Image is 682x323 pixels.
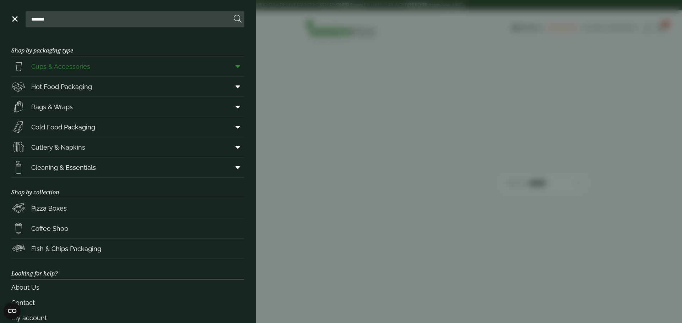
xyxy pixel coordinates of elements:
[31,204,67,213] span: Pizza Boxes
[31,244,101,254] span: Fish & Chips Packaging
[11,259,244,279] h3: Looking for help?
[4,302,21,319] button: Open CMP widget
[31,163,96,172] span: Cleaning & Essentials
[11,201,26,215] img: Pizza_boxes.svg
[11,198,244,218] a: Pizza Boxes
[11,100,26,114] img: Paper_carriers.svg
[11,97,244,117] a: Bags & Wraps
[11,280,244,295] a: About Us
[11,79,26,94] img: Deli_box.svg
[11,36,244,56] h3: Shop by packaging type
[11,218,244,238] a: Coffee Shop
[11,221,26,235] img: HotDrink_paperCup.svg
[11,239,244,258] a: Fish & Chips Packaging
[31,82,92,91] span: Hot Food Packaging
[11,137,244,157] a: Cutlery & Napkins
[11,178,244,198] h3: Shop by collection
[11,157,244,177] a: Cleaning & Essentials
[11,120,26,134] img: Sandwich_box.svg
[11,59,26,73] img: PintNhalf_cup.svg
[11,56,244,76] a: Cups & Accessories
[11,117,244,137] a: Cold Food Packaging
[11,77,244,96] a: Hot Food Packaging
[11,160,26,174] img: open-wipe.svg
[31,224,68,233] span: Coffee Shop
[31,122,95,132] span: Cold Food Packaging
[11,241,26,256] img: FishNchip_box.svg
[31,102,73,112] span: Bags & Wraps
[11,295,244,310] a: Contact
[31,62,90,71] span: Cups & Accessories
[31,143,85,152] span: Cutlery & Napkins
[11,140,26,154] img: Cutlery.svg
